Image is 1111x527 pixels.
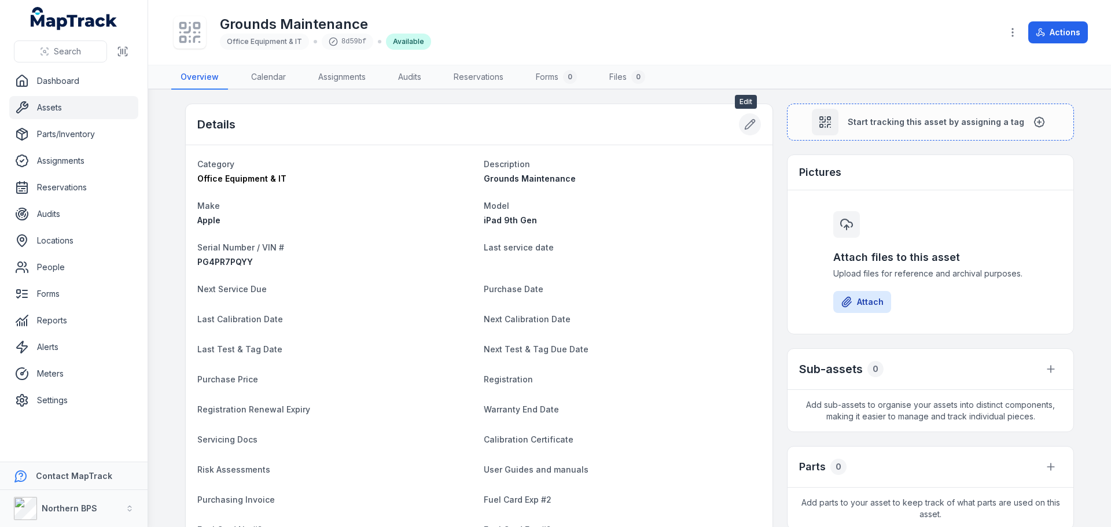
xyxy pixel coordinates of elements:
[197,314,283,324] span: Last Calibration Date
[9,149,138,172] a: Assignments
[867,361,884,377] div: 0
[171,65,228,90] a: Overview
[484,215,537,225] span: iPad 9th Gen
[799,459,826,475] h3: Parts
[833,249,1028,266] h3: Attach files to this asset
[14,40,107,62] button: Search
[197,201,220,211] span: Make
[54,46,81,57] span: Search
[848,116,1024,128] span: Start tracking this asset by assigning a tag
[389,65,431,90] a: Audits
[197,374,258,384] span: Purchase Price
[484,434,573,444] span: Calibration Certificate
[787,104,1074,141] button: Start tracking this asset by assigning a tag
[197,465,270,474] span: Risk Assessments
[484,344,588,354] span: Next Test & Tag Due Date
[197,116,236,132] h2: Details
[735,95,757,109] span: Edit
[799,164,841,180] h3: Pictures
[9,202,138,226] a: Audits
[484,374,533,384] span: Registration
[563,70,577,84] div: 0
[444,65,513,90] a: Reservations
[9,176,138,199] a: Reservations
[197,159,234,169] span: Category
[197,242,284,252] span: Serial Number / VIN #
[484,174,576,183] span: Grounds Maintenance
[197,344,282,354] span: Last Test & Tag Date
[242,65,295,90] a: Calendar
[484,404,559,414] span: Warranty End Date
[9,362,138,385] a: Meters
[1028,21,1088,43] button: Actions
[484,159,530,169] span: Description
[484,201,509,211] span: Model
[484,284,543,294] span: Purchase Date
[799,361,863,377] h2: Sub-assets
[197,434,257,444] span: Servicing Docs
[197,404,310,414] span: Registration Renewal Expiry
[631,70,645,84] div: 0
[527,65,586,90] a: Forms0
[309,65,375,90] a: Assignments
[9,123,138,146] a: Parts/Inventory
[9,96,138,119] a: Assets
[386,34,431,50] div: Available
[197,174,286,183] span: Office Equipment & IT
[484,465,588,474] span: User Guides and manuals
[31,7,117,30] a: MapTrack
[484,495,551,504] span: Fuel Card Exp #2
[42,503,97,513] strong: Northern BPS
[484,314,571,324] span: Next Calibration Date
[220,15,431,34] h1: Grounds Maintenance
[788,390,1073,432] span: Add sub-assets to organise your assets into distinct components, making it easier to manage and t...
[36,471,112,481] strong: Contact MapTrack
[9,309,138,332] a: Reports
[833,268,1028,279] span: Upload files for reference and archival purposes.
[322,34,373,50] div: 8d59bf
[9,229,138,252] a: Locations
[9,69,138,93] a: Dashboard
[833,291,891,313] button: Attach
[600,65,654,90] a: Files0
[9,256,138,279] a: People
[197,284,267,294] span: Next Service Due
[227,37,302,46] span: Office Equipment & IT
[9,336,138,359] a: Alerts
[9,389,138,412] a: Settings
[197,495,275,504] span: Purchasing Invoice
[484,242,554,252] span: Last service date
[197,257,253,267] span: PG4PR7PQYY
[9,282,138,305] a: Forms
[830,459,847,475] div: 0
[197,215,220,225] span: Apple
